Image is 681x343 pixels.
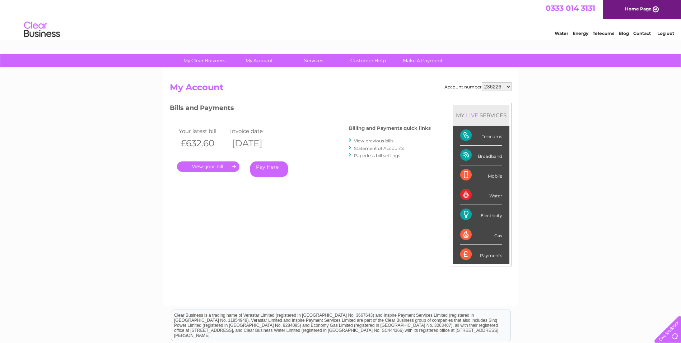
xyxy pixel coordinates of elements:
[349,125,431,131] h4: Billing and Payments quick links
[170,103,431,115] h3: Bills and Payments
[573,31,588,36] a: Energy
[170,82,512,96] h2: My Account
[460,146,502,165] div: Broadband
[177,161,239,172] a: .
[354,146,404,151] a: Statement of Accounts
[460,205,502,225] div: Electricity
[460,165,502,185] div: Mobile
[284,54,343,67] a: Services
[460,225,502,245] div: Gas
[175,54,234,67] a: My Clear Business
[393,54,452,67] a: Make A Payment
[453,105,509,125] div: MY SERVICES
[171,4,510,35] div: Clear Business is a trading name of Verastar Limited (registered in [GEOGRAPHIC_DATA] No. 3667643...
[465,112,480,119] div: LIVE
[24,19,60,41] img: logo.png
[354,153,400,158] a: Paperless bill settings
[555,31,568,36] a: Water
[633,31,651,36] a: Contact
[228,126,280,136] td: Invoice date
[460,245,502,264] div: Payments
[460,126,502,146] div: Telecoms
[339,54,398,67] a: Customer Help
[177,136,229,151] th: £632.60
[657,31,674,36] a: Log out
[619,31,629,36] a: Blog
[460,185,502,205] div: Water
[593,31,614,36] a: Telecoms
[177,126,229,136] td: Your latest bill
[250,161,288,177] a: Pay Here
[444,82,512,91] div: Account number
[354,138,393,143] a: View previous bills
[546,4,595,13] a: 0333 014 3131
[229,54,289,67] a: My Account
[228,136,280,151] th: [DATE]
